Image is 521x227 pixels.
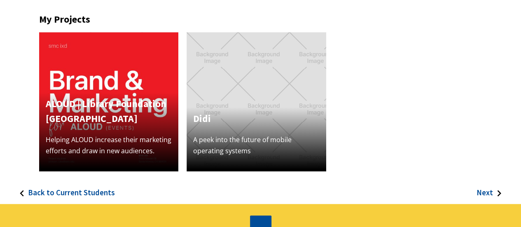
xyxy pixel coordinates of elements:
[46,134,172,157] p: Helping ALOUD increase their marketing efforts and draw in new audiences.
[28,188,115,197] h3: Back to Current Students
[193,134,319,157] p: A peek into the future of mobile operating systems
[39,14,482,26] h2: My Projects
[477,188,493,197] h3: Next
[193,111,319,126] h4: Didi
[477,171,514,204] a: Next
[39,32,178,171] img: Our team was given access to ALOUD’s Instagram page where we conducted a social media takeover, h...
[7,171,115,204] a: Back to Current Students
[46,96,172,126] h4: ALOUD | Library Foundation [GEOGRAPHIC_DATA]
